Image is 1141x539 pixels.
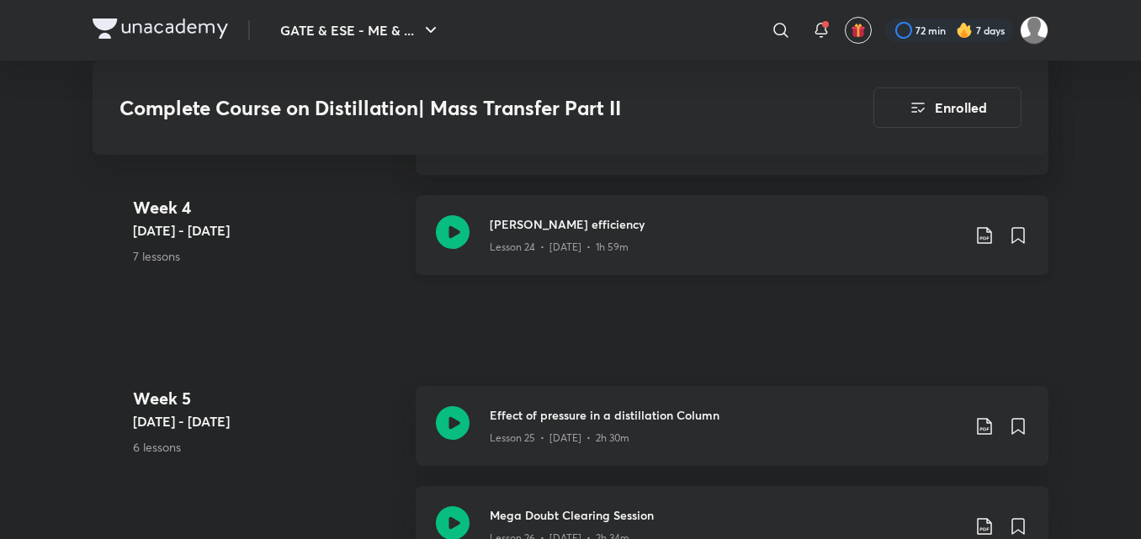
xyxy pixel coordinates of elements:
[133,247,402,265] p: 7 lessons
[133,220,402,240] h5: [DATE] - [DATE]
[93,18,228,39] img: Company Logo
[133,411,402,431] h5: [DATE] - [DATE]
[270,13,451,47] button: GATE & ESE - ME & ...
[133,438,402,456] p: 6 lessons
[416,195,1048,295] a: [PERSON_NAME] efficiencyLesson 24 • [DATE] • 1h 59m
[851,23,866,38] img: avatar
[490,406,961,424] h3: Effect of pressure in a distillation Column
[133,195,402,220] h4: Week 4
[956,22,973,39] img: streak
[490,506,961,524] h3: Mega Doubt Clearing Session
[93,18,228,43] a: Company Logo
[490,240,629,255] p: Lesson 24 • [DATE] • 1h 59m
[845,17,872,44] button: avatar
[119,96,778,120] h3: Complete Course on Distillation| Mass Transfer Part II
[490,215,961,233] h3: [PERSON_NAME] efficiency
[416,386,1048,486] a: Effect of pressure in a distillation ColumnLesson 25 • [DATE] • 2h 30m
[133,386,402,411] h4: Week 5
[490,431,629,446] p: Lesson 25 • [DATE] • 2h 30m
[1020,16,1048,45] img: pradhap B
[873,87,1022,128] button: Enrolled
